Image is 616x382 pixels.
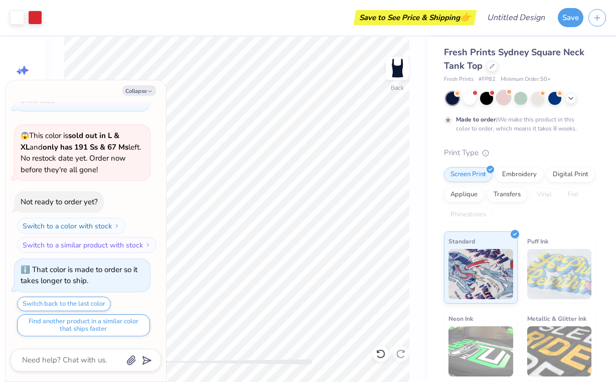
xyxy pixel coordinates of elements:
[479,8,553,28] input: Untitled Design
[145,242,151,248] img: Switch to a similar product with stock
[527,236,548,246] span: Puff Ink
[558,8,583,27] button: Save
[17,218,125,234] button: Switch to a color with stock
[448,326,513,376] img: Neon Ink
[479,75,496,84] span: # FP82
[530,187,558,202] div: Vinyl
[561,187,585,202] div: Foil
[17,314,150,336] button: Find another product in a similar color that ships faster
[21,265,137,286] div: That color is made to order so it takes longer to ship.
[387,58,407,78] img: Back
[444,46,584,72] span: Fresh Prints Sydney Square Neck Tank Top
[21,73,142,105] div: That color ships directly from our warehouse so it’ll arrive faster at no extra cost.
[501,75,551,84] span: Minimum Order: 50 +
[460,11,471,23] span: 👉
[527,249,592,299] img: Puff Ink
[122,85,156,96] button: Collapse
[444,147,596,159] div: Print Type
[21,131,29,141] span: 😱
[448,313,473,324] span: Neon Ink
[21,197,98,207] div: Not ready to order yet?
[444,207,493,222] div: Rhinestones
[444,167,493,182] div: Screen Print
[356,10,474,25] div: Save to See Price & Shipping
[43,142,128,152] strong: only has 191 Ss & 67 Ms
[456,115,498,123] strong: Made to order:
[391,83,404,92] div: Back
[17,297,111,311] button: Switch back to the last color
[456,115,579,133] div: We make this product in this color to order, which means it takes 8 weeks.
[17,237,157,253] button: Switch to a similar product with stock
[444,75,474,84] span: Fresh Prints
[448,236,475,246] span: Standard
[527,326,592,376] img: Metallic & Glitter Ink
[487,187,527,202] div: Transfers
[546,167,595,182] div: Digital Print
[444,187,484,202] div: Applique
[527,313,586,324] span: Metallic & Glitter Ink
[114,223,120,229] img: Switch to a color with stock
[21,131,119,152] strong: sold out in L & XL
[448,249,513,299] img: Standard
[21,131,141,175] span: This color is and left. No restock date yet. Order now before they're all gone!
[496,167,543,182] div: Embroidery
